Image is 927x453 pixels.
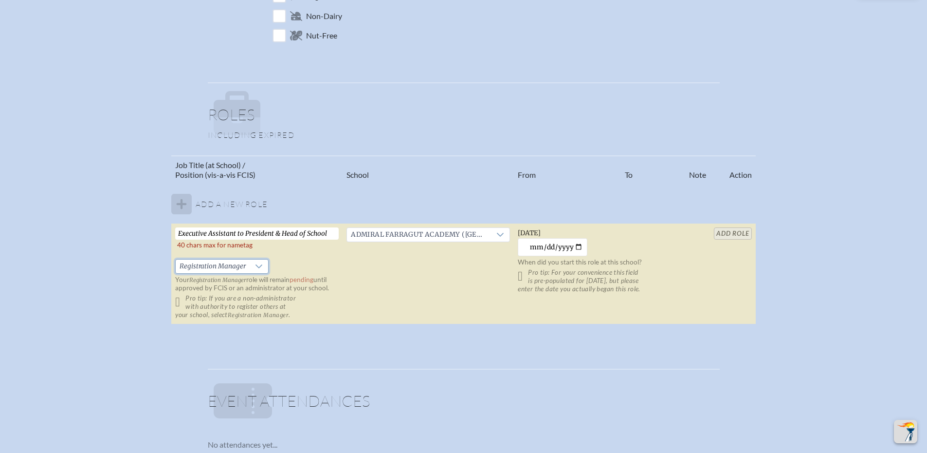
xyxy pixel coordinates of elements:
th: Note [685,156,710,184]
span: Nut-Free [306,31,337,40]
th: From [514,156,620,184]
button: Scroll Top [894,420,917,443]
img: To the top [896,422,915,441]
input: Job Title, eg, Science Teacher, 5th Grade [175,227,339,240]
p: No attendances yet... [208,440,720,450]
span: Admiral Farragut Academy (St. Petersburg) [347,228,491,242]
span: Registration Manager [228,312,289,319]
p: Including expired [208,130,720,140]
span: Registration Manager [176,260,250,273]
th: School [343,156,514,184]
span: pending [290,276,313,283]
th: To [621,156,686,184]
span: Non-Dairy [306,11,342,21]
p: Pro tip: If you are a non-administrator with authority to register others at your school, select . [175,294,339,319]
p: Pro tip: For your convenience this field is pre-populated for [DATE], but please enter the date y... [518,268,681,293]
span: Registration Manager [189,277,246,283]
span: [DATE] [518,229,541,237]
p: Your role will remain until approved by FCIS or an administrator at your school. [175,276,339,292]
th: Action [710,156,755,184]
label: 40 chars max for nametag [177,241,253,249]
p: When did you start this role at this school? [518,258,681,266]
h1: Event Attendances [208,393,720,416]
th: Job Title (at School) / Position (vis-a-vis FCIS) [171,156,343,184]
h1: Roles [208,107,720,130]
